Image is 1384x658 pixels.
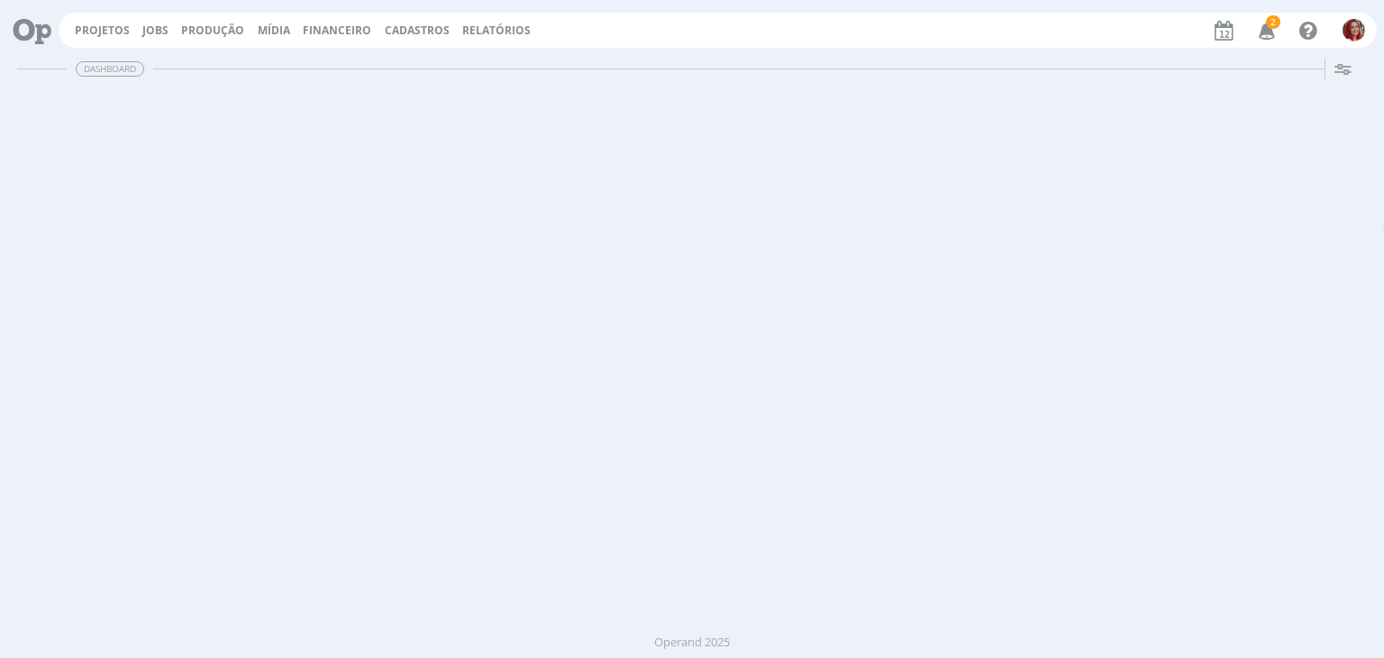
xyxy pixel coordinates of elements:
[1342,14,1366,46] button: G
[385,23,450,38] span: Cadastros
[69,23,135,38] button: Projetos
[142,23,168,38] a: Jobs
[462,23,531,38] a: Relatórios
[1266,15,1280,29] span: 2
[252,23,296,38] button: Mídia
[181,23,244,38] a: Produção
[137,23,174,38] button: Jobs
[75,23,130,38] a: Projetos
[297,23,377,38] button: Financeiro
[258,23,290,38] a: Mídia
[1343,19,1365,41] img: G
[379,23,455,38] button: Cadastros
[1247,14,1284,47] button: 2
[303,23,371,38] a: Financeiro
[457,23,536,38] button: Relatórios
[76,61,144,77] span: Dashboard
[176,23,250,38] button: Produção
